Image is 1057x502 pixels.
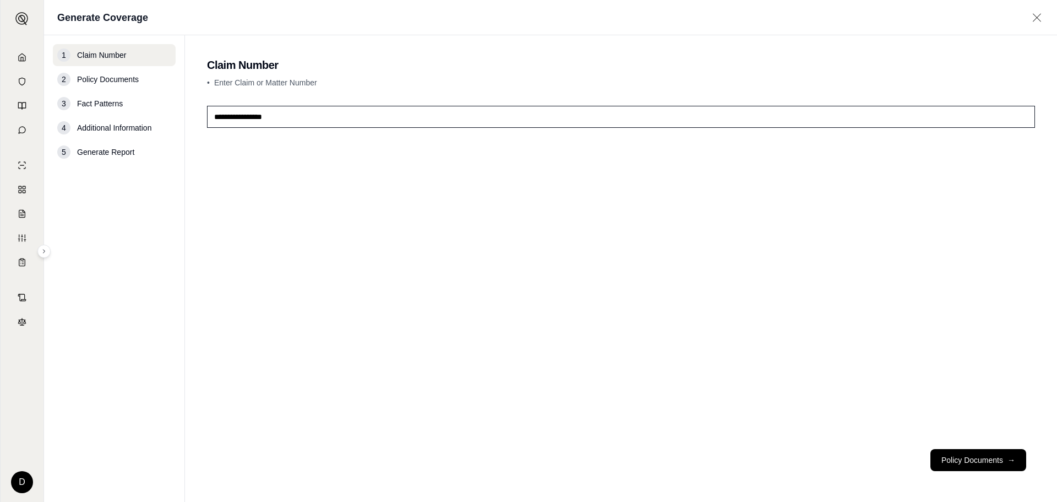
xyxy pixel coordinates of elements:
div: 1 [57,48,70,62]
div: 2 [57,73,70,86]
div: 4 [57,121,70,134]
a: Coverage Table [7,251,37,273]
a: Home [7,46,37,68]
span: Policy Documents [77,74,139,85]
span: Enter Claim or Matter Number [214,78,317,87]
button: Expand sidebar [37,245,51,258]
button: Expand sidebar [11,8,33,30]
div: D [11,471,33,493]
a: Documents Vault [7,71,37,93]
span: Claim Number [77,50,126,61]
h1: Generate Coverage [57,10,148,25]
a: Chat [7,119,37,141]
span: • [207,78,210,87]
a: Prompt Library [7,95,37,117]
h2: Claim Number [207,57,1035,73]
button: Policy Documents→ [930,449,1026,471]
div: 3 [57,97,70,110]
div: 5 [57,145,70,159]
a: Claim Coverage [7,203,37,225]
a: Contract Analysis [7,287,37,309]
a: Policy Comparisons [7,179,37,201]
span: Fact Patterns [77,98,123,109]
a: Legal Search Engine [7,311,37,333]
span: Additional Information [77,122,151,133]
span: → [1007,455,1015,466]
a: Single Policy [7,154,37,176]
span: Generate Report [77,147,134,158]
img: Expand sidebar [15,12,29,25]
a: Custom Report [7,227,37,249]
